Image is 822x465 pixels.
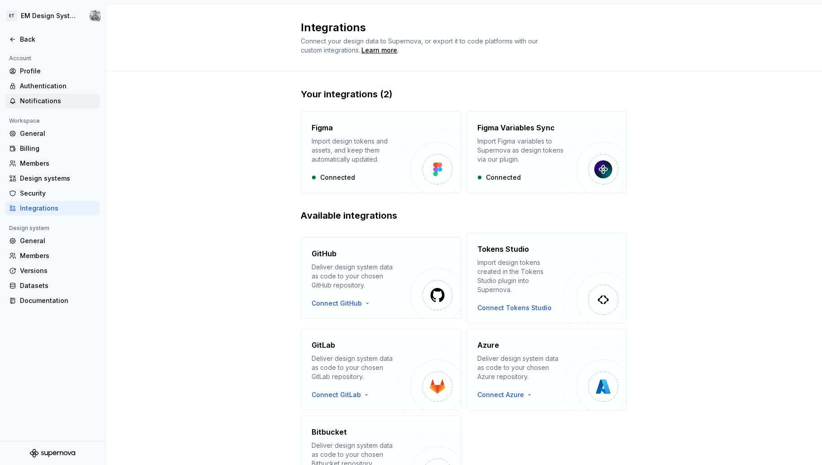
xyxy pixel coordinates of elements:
[5,94,100,108] a: Notifications
[477,390,524,399] span: Connect Azure
[5,53,35,64] div: Account
[5,156,100,171] a: Members
[466,329,627,410] button: AzureDeliver design system data as code to your chosen Azure repository.Connect Azure
[312,122,333,133] h4: Figma
[20,144,96,153] div: Billing
[301,88,627,101] h2: Your integrations (2)
[5,171,100,186] a: Design systems
[20,189,96,198] div: Security
[477,354,563,381] div: Deliver design system data as code to your chosen Azure repository.
[20,204,96,213] div: Integrations
[2,6,103,26] button: ETEM Design System TrialAlex
[20,96,96,105] div: Notifications
[5,79,100,93] a: Authentication
[466,233,627,323] button: Tokens StudioImport design tokens created in the Tokens Studio plugin into Supernova.Connect Toke...
[312,137,398,164] div: Import design tokens and assets, and keep them automatically updated.
[6,10,17,21] div: ET
[20,281,96,290] div: Datasets
[5,126,100,141] a: General
[301,233,461,323] button: GitHubDeliver design system data as code to your chosen GitHub repository.Connect GitHub
[5,293,100,308] a: Documentation
[312,248,336,259] h4: GitHub
[312,299,362,308] span: Connect GitHub
[90,10,101,21] img: Alex
[301,37,540,54] span: Connect your design data to Supernova, or export it to code platforms with our custom integrations.
[20,251,96,260] div: Members
[312,263,398,290] div: Deliver design system data as code to your chosen GitHub repository.
[312,390,374,399] button: Connect GitLab
[312,427,347,437] h4: Bitbucket
[477,258,563,294] div: Import design tokens created in the Tokens Studio plugin into Supernova.
[312,340,335,350] h4: GitLab
[20,129,96,138] div: General
[5,249,100,263] a: Members
[477,137,563,164] div: Import Figma variables to Supernova as design tokens via our plugin.
[477,244,529,254] h4: Tokens Studio
[20,174,96,183] div: Design systems
[301,209,627,222] h2: Available integrations
[301,20,616,35] h2: Integrations
[5,64,100,78] a: Profile
[30,449,75,458] svg: Supernova Logo
[20,296,96,305] div: Documentation
[5,234,100,248] a: General
[5,223,53,234] div: Design system
[477,303,552,312] button: Connect Tokens Studio
[20,159,96,168] div: Members
[5,141,100,156] a: Billing
[360,47,399,54] span: .
[20,81,96,91] div: Authentication
[5,278,100,293] a: Datasets
[361,46,397,55] a: Learn more
[301,111,461,193] button: FigmaImport design tokens and assets, and keep them automatically updated.Connected
[312,390,361,399] span: Connect GitLab
[5,264,100,278] a: Versions
[5,32,100,47] a: Back
[301,329,461,410] button: GitLabDeliver design system data as code to your chosen GitLab repository.Connect GitLab
[312,299,375,308] button: Connect GitHub
[477,340,499,350] h4: Azure
[477,122,555,133] h4: Figma Variables Sync
[5,186,100,201] a: Security
[20,236,96,245] div: General
[477,390,537,399] button: Connect Azure
[466,111,627,193] button: Figma Variables SyncImport Figma variables to Supernova as design tokens via our plugin.Connected
[20,67,96,76] div: Profile
[312,354,398,381] div: Deliver design system data as code to your chosen GitLab repository.
[5,115,43,126] div: Workspace
[20,266,96,275] div: Versions
[5,201,100,216] a: Integrations
[20,35,96,44] div: Back
[21,11,79,20] div: EM Design System Trial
